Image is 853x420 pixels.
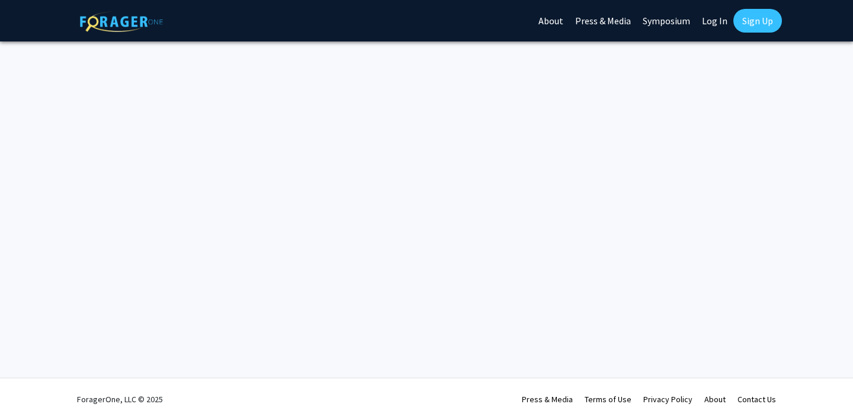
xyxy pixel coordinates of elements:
a: Press & Media [522,394,573,405]
a: Sign Up [733,9,782,33]
img: ForagerOne Logo [80,11,163,32]
div: ForagerOne, LLC © 2025 [77,379,163,420]
a: Terms of Use [585,394,631,405]
a: Privacy Policy [643,394,692,405]
a: About [704,394,726,405]
a: Contact Us [737,394,776,405]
